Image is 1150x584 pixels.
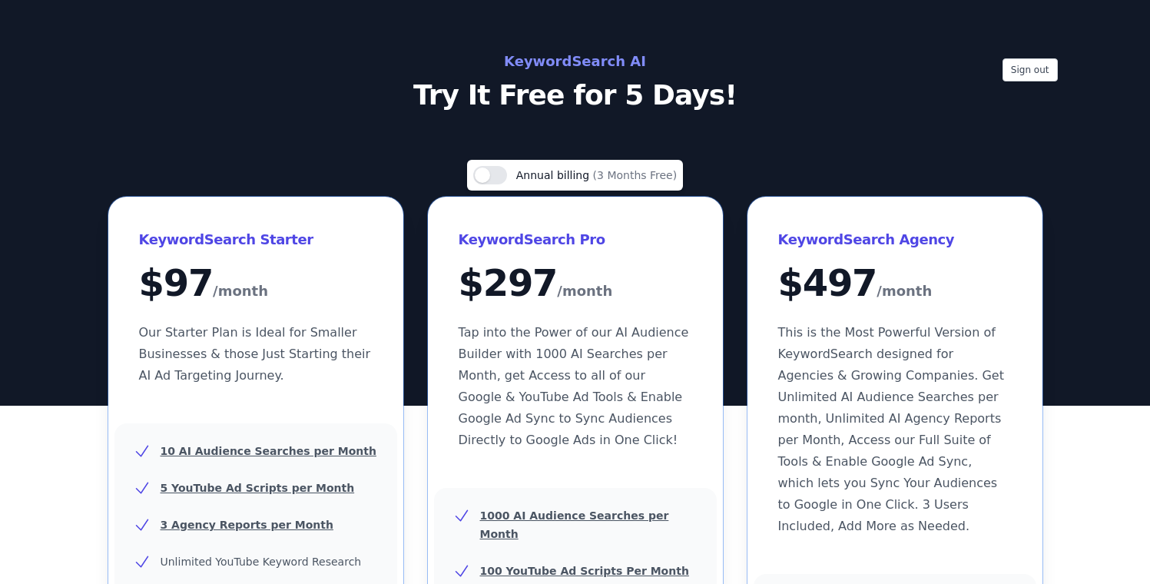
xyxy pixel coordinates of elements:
[593,169,678,181] span: (3 Months Free)
[459,264,692,304] div: $ 297
[139,227,373,252] h3: KeywordSearch Starter
[557,279,612,304] span: /month
[480,509,669,540] u: 1000 AI Audience Searches per Month
[231,49,920,74] h2: KeywordSearch AI
[877,279,932,304] span: /month
[161,482,355,494] u: 5 YouTube Ad Scripts per Month
[139,264,373,304] div: $ 97
[778,264,1012,304] div: $ 497
[161,556,362,568] span: Unlimited YouTube Keyword Research
[459,227,692,252] h3: KeywordSearch Pro
[459,325,689,447] span: Tap into the Power of our AI Audience Builder with 1000 AI Searches per Month, get Access to all ...
[778,325,1004,533] span: This is the Most Powerful Version of KeywordSearch designed for Agencies & Growing Companies. Get...
[1003,58,1058,81] button: Sign out
[139,325,371,383] span: Our Starter Plan is Ideal for Smaller Businesses & those Just Starting their AI Ad Targeting Jour...
[213,279,268,304] span: /month
[778,227,1012,252] h3: KeywordSearch Agency
[231,80,920,111] p: Try It Free for 5 Days!
[161,519,333,531] u: 3 Agency Reports per Month
[516,169,593,181] span: Annual billing
[480,565,689,577] u: 100 YouTube Ad Scripts Per Month
[161,445,376,457] u: 10 AI Audience Searches per Month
